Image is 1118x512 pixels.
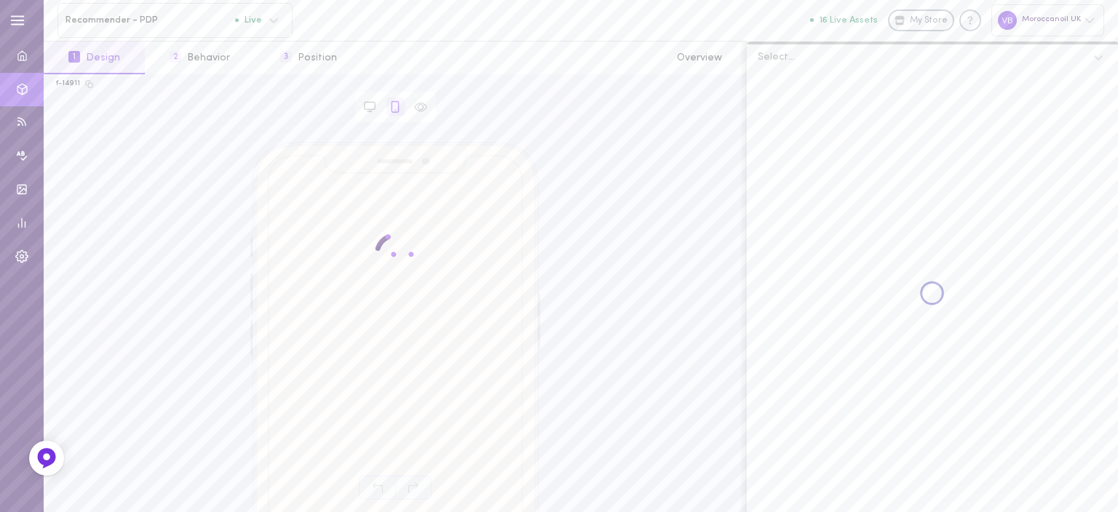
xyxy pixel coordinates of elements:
[395,476,432,500] span: Redo
[145,42,255,74] button: 2Behavior
[44,42,145,74] button: 1Design
[66,15,235,25] span: Recommender - PDP
[255,42,362,74] button: 3Position
[36,447,58,469] img: Feedback Button
[170,51,181,63] span: 2
[359,476,395,500] span: Undo
[758,52,795,63] div: Select...
[810,15,878,25] button: 16 Live Assets
[991,4,1104,36] div: Moroccanoil UK
[68,51,80,63] span: 1
[910,15,948,28] span: My Store
[56,79,80,89] div: f-14911
[959,9,981,31] div: Knowledge center
[888,9,954,31] a: My Store
[652,42,747,74] button: Overview
[235,15,262,25] span: Live
[280,51,292,63] span: 3
[810,15,888,25] a: 16 Live Assets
